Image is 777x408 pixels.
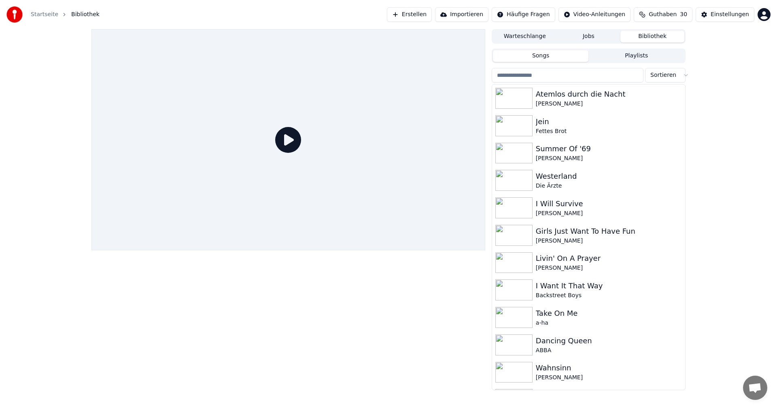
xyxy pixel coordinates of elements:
[536,198,682,209] div: I Will Survive
[649,11,677,19] span: Guthaben
[696,7,754,22] button: Einstellungen
[536,100,682,108] div: [PERSON_NAME]
[493,50,589,62] button: Songs
[536,308,682,319] div: Take On Me
[31,11,58,19] a: Startseite
[536,374,682,382] div: [PERSON_NAME]
[536,292,682,300] div: Backstreet Boys
[588,50,684,62] button: Playlists
[536,237,682,245] div: [PERSON_NAME]
[650,71,676,79] span: Sortieren
[711,11,749,19] div: Einstellungen
[536,280,682,292] div: I Want It That Way
[557,31,621,42] button: Jobs
[6,6,23,23] img: youka
[536,253,682,264] div: Livin' On A Prayer
[536,171,682,182] div: Westerland
[536,209,682,218] div: [PERSON_NAME]
[536,319,682,327] div: a-ha
[634,7,692,22] button: Guthaben30
[31,11,100,19] nav: breadcrumb
[620,31,684,42] button: Bibliothek
[536,116,682,127] div: Jein
[536,89,682,100] div: Atemlos durch die Nacht
[71,11,100,19] span: Bibliothek
[536,226,682,237] div: Girls Just Want To Have Fun
[536,335,682,347] div: Dancing Queen
[387,7,432,22] button: Erstellen
[558,7,631,22] button: Video-Anleitungen
[536,362,682,374] div: Wahnsinn
[743,376,767,400] div: Chat öffnen
[536,264,682,272] div: [PERSON_NAME]
[536,154,682,163] div: [PERSON_NAME]
[435,7,488,22] button: Importieren
[493,31,557,42] button: Warteschlange
[536,127,682,135] div: Fettes Brot
[492,7,555,22] button: Häufige Fragen
[536,143,682,154] div: Summer Of '69
[536,182,682,190] div: Die Ärzte
[680,11,687,19] span: 30
[536,347,682,355] div: ABBA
